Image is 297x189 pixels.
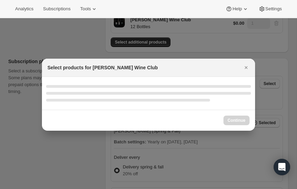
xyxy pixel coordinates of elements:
[232,6,242,12] span: Help
[221,4,253,14] button: Help
[39,4,75,14] button: Subscriptions
[11,4,37,14] button: Analytics
[254,4,286,14] button: Settings
[15,6,33,12] span: Analytics
[80,6,91,12] span: Tools
[241,63,251,72] button: Close
[265,6,282,12] span: Settings
[47,64,158,71] h2: Select products for [PERSON_NAME] Wine Club
[274,159,290,175] div: Open Intercom Messenger
[76,4,102,14] button: Tools
[43,6,70,12] span: Subscriptions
